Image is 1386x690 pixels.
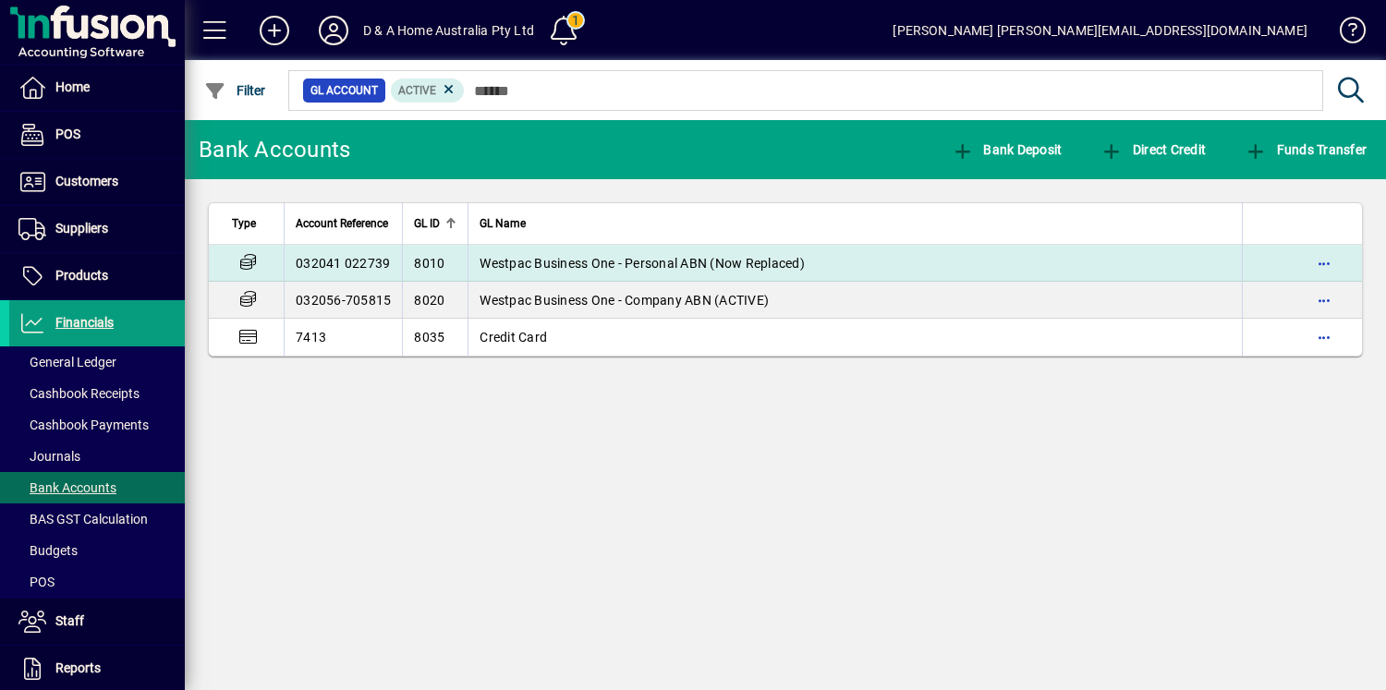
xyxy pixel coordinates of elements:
[18,480,116,495] span: Bank Accounts
[18,449,80,464] span: Journals
[199,135,350,164] div: Bank Accounts
[391,79,465,103] mat-chip: Activation Status: Active
[414,293,444,308] span: 8020
[414,330,444,345] span: 8035
[1309,285,1339,315] button: More options
[310,81,378,100] span: GL Account
[9,409,185,441] a: Cashbook Payments
[304,14,363,47] button: Profile
[55,127,80,141] span: POS
[9,112,185,158] a: POS
[9,441,185,472] a: Journals
[55,268,108,283] span: Products
[9,206,185,252] a: Suppliers
[55,315,114,330] span: Financials
[1096,133,1210,166] button: Direct Credit
[480,256,805,271] span: Westpac Business One - Personal ABN (Now Replaced)
[1245,142,1367,157] span: Funds Transfer
[9,346,185,378] a: General Ledger
[9,599,185,645] a: Staff
[18,418,149,432] span: Cashbook Payments
[200,74,271,107] button: Filter
[952,142,1063,157] span: Bank Deposit
[414,256,444,271] span: 8010
[480,330,547,345] span: Credit Card
[1309,322,1339,352] button: More options
[480,293,769,308] span: Westpac Business One - Company ABN (ACTIVE)
[18,575,55,589] span: POS
[480,213,1231,234] div: GL Name
[55,221,108,236] span: Suppliers
[296,213,388,234] span: Account Reference
[1326,4,1363,64] a: Knowledge Base
[18,512,148,527] span: BAS GST Calculation
[232,213,256,234] span: Type
[284,245,402,282] td: 032041 022739
[1100,142,1206,157] span: Direct Credit
[284,282,402,319] td: 032056-705815
[232,213,273,234] div: Type
[245,14,304,47] button: Add
[9,378,185,409] a: Cashbook Receipts
[18,543,78,558] span: Budgets
[9,472,185,503] a: Bank Accounts
[1240,133,1371,166] button: Funds Transfer
[947,133,1067,166] button: Bank Deposit
[1309,248,1339,278] button: More options
[18,355,116,369] span: General Ledger
[363,16,534,45] div: D & A Home Australia Pty Ltd
[18,386,140,401] span: Cashbook Receipts
[284,319,402,356] td: 7413
[9,503,185,535] a: BAS GST Calculation
[55,613,84,628] span: Staff
[9,65,185,111] a: Home
[9,535,185,566] a: Budgets
[414,213,440,234] span: GL ID
[9,253,185,299] a: Products
[55,174,118,188] span: Customers
[9,566,185,598] a: POS
[398,84,436,97] span: Active
[893,16,1307,45] div: [PERSON_NAME] [PERSON_NAME][EMAIL_ADDRESS][DOMAIN_NAME]
[480,213,526,234] span: GL Name
[414,213,456,234] div: GL ID
[9,159,185,205] a: Customers
[55,660,101,675] span: Reports
[55,79,90,94] span: Home
[204,83,266,98] span: Filter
